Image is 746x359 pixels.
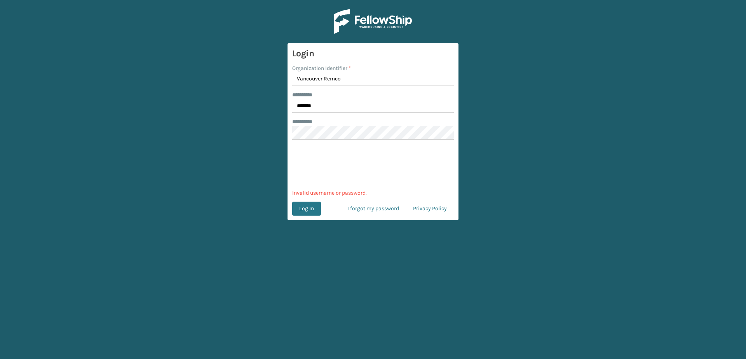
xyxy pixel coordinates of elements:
[340,202,406,216] a: I forgot my password
[334,9,412,34] img: Logo
[314,149,432,179] iframe: reCAPTCHA
[292,189,454,197] p: Invalid username or password.
[292,202,321,216] button: Log In
[292,48,454,59] h3: Login
[406,202,454,216] a: Privacy Policy
[292,64,351,72] label: Organization Identifier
